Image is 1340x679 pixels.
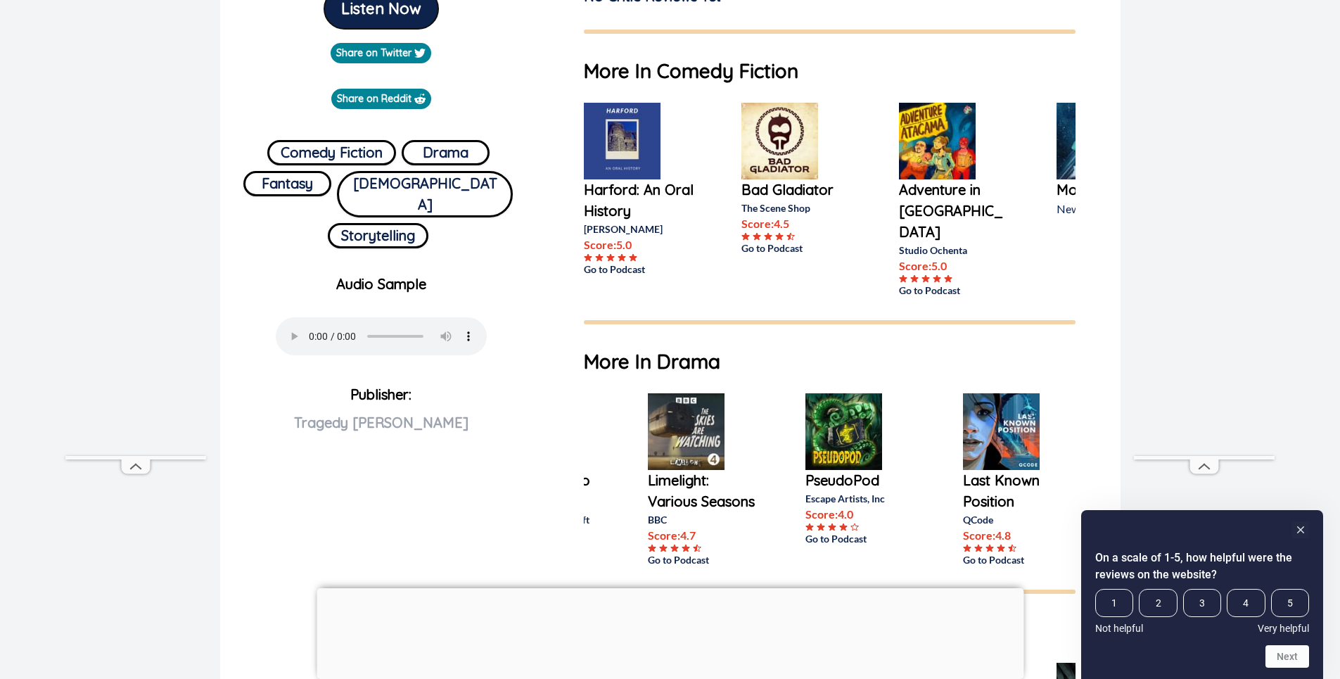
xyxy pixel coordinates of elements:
[1057,201,1169,217] p: New Season [DATE]
[741,179,854,201] a: Bad Gladiator
[337,165,513,217] a: [DEMOGRAPHIC_DATA]
[648,512,760,527] p: BBC
[328,217,428,248] a: Storytelling
[294,414,468,431] span: Tragedy [PERSON_NAME]
[402,140,490,165] button: Drama
[1183,589,1221,617] span: 3
[331,89,431,109] a: Share on Reddit
[1227,589,1265,617] span: 4
[741,201,854,215] p: The Scene Shop
[331,43,431,63] a: Share on Twitter
[899,283,1012,298] a: Go to Podcast
[584,262,696,277] a: Go to Podcast
[899,243,1012,258] p: Studio Ochenta
[1134,34,1275,456] iframe: Advertisement
[805,393,882,470] img: PseudoPod
[963,552,1076,567] a: Go to Podcast
[963,470,1076,512] a: Last Known Position
[584,103,661,179] img: Harford: An Oral History
[1095,521,1309,668] div: On a scale of 1-5, how helpful were the reviews on the website? Select an option from 1 to 5, wit...
[741,103,818,179] img: Bad Gladiator
[584,56,1076,86] h1: More In Comedy Fiction
[337,171,513,217] button: [DEMOGRAPHIC_DATA]
[741,241,854,255] a: Go to Podcast
[243,171,331,196] button: Fantasy
[584,179,696,222] a: Harford: An Oral History
[65,34,206,456] iframe: Advertisement
[1095,550,1309,583] h2: On a scale of 1-5, how helpful were the reviews on the website? Select an option from 1 to 5, wit...
[267,134,396,165] a: Comedy Fiction
[267,140,396,165] button: Comedy Fiction
[963,393,1040,470] img: Last Known Position
[899,258,1012,274] p: Score: 5.0
[899,103,976,179] img: Adventure in Atacama
[1271,589,1309,617] span: 5
[805,491,918,506] p: Escape Artists, Inc
[1095,589,1133,617] span: 1
[243,165,331,217] a: Fantasy
[963,527,1076,544] p: Score: 4.8
[231,274,532,295] p: Audio Sample
[276,317,487,355] audio: Your browser does not support the audio element
[1292,521,1309,538] button: Hide survey
[805,506,918,523] p: Score: 4.0
[1139,589,1177,617] span: 2
[648,470,760,512] a: Limelight: Various Seasons
[584,347,1076,376] h1: More In Drama
[805,470,918,491] a: PseudoPod
[805,531,918,546] a: Go to Podcast
[317,588,1023,675] iframe: Advertisement
[584,236,696,253] p: Score: 5.0
[648,393,725,470] img: Limelight: Various Seasons
[899,179,1012,243] a: Adventure in [GEOGRAPHIC_DATA]
[1258,623,1309,634] span: Very helpful
[648,552,760,567] a: Go to Podcast
[1057,103,1133,179] img: Moonburn
[231,381,532,482] p: Publisher:
[402,134,490,165] a: Drama
[741,215,854,232] p: Score: 4.5
[328,223,428,248] button: Storytelling
[1095,623,1143,634] span: Not helpful
[963,512,1076,527] p: QCode
[648,527,760,544] p: Score: 4.7
[1265,645,1309,668] button: Next question
[584,222,696,236] p: [PERSON_NAME]
[1095,589,1309,634] div: On a scale of 1-5, how helpful were the reviews on the website? Select an option from 1 to 5, wit...
[1057,179,1169,201] a: Moonburn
